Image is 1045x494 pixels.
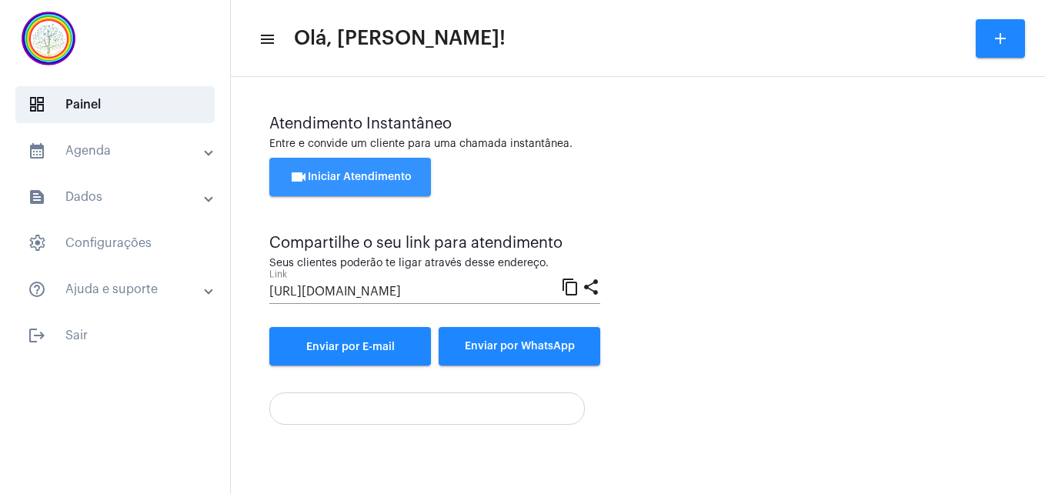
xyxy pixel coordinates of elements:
[582,277,600,295] mat-icon: share
[306,342,395,352] span: Enviar por E-mail
[15,225,215,262] span: Configurações
[28,234,46,252] span: sidenav icon
[15,86,215,123] span: Painel
[269,139,1007,150] div: Entre e convide um cliente para uma chamada instantânea.
[28,188,46,206] mat-icon: sidenav icon
[12,8,85,69] img: c337f8d0-2252-6d55-8527-ab50248c0d14.png
[28,142,46,160] mat-icon: sidenav icon
[269,327,431,365] a: Enviar por E-mail
[28,280,205,299] mat-panel-title: Ajuda e suporte
[269,115,1007,132] div: Atendimento Instantâneo
[9,271,230,308] mat-expansion-panel-header: sidenav iconAjuda e suporte
[259,30,274,48] mat-icon: sidenav icon
[28,188,205,206] mat-panel-title: Dados
[439,327,600,365] button: Enviar por WhatsApp
[289,168,308,186] mat-icon: videocam
[269,258,600,269] div: Seus clientes poderão te ligar através desse endereço.
[991,29,1010,48] mat-icon: add
[15,317,215,354] span: Sair
[294,26,506,51] span: Olá, [PERSON_NAME]!
[561,277,579,295] mat-icon: content_copy
[289,172,412,182] span: Iniciar Atendimento
[465,341,575,352] span: Enviar por WhatsApp
[9,179,230,215] mat-expansion-panel-header: sidenav iconDados
[9,132,230,169] mat-expansion-panel-header: sidenav iconAgenda
[269,235,600,252] div: Compartilhe o seu link para atendimento
[269,158,431,196] button: Iniciar Atendimento
[28,326,46,345] mat-icon: sidenav icon
[28,95,46,114] span: sidenav icon
[28,142,205,160] mat-panel-title: Agenda
[28,280,46,299] mat-icon: sidenav icon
